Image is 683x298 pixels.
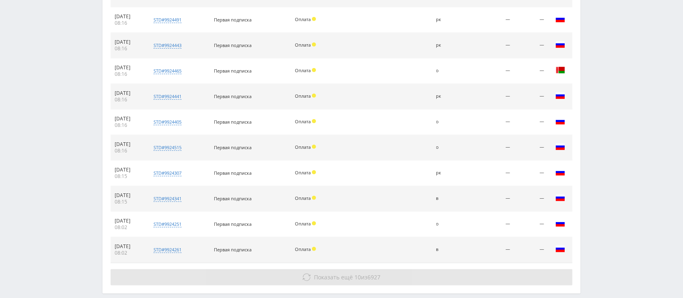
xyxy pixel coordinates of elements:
div: о [436,119,464,124]
span: Холд [312,17,316,21]
div: 08:16 [115,148,142,154]
span: Первая подписка [214,170,252,176]
td: — [468,84,514,109]
span: из [314,273,381,281]
span: Первая подписка [214,93,252,99]
td: — [468,7,514,33]
div: std#9924441 [154,93,181,100]
img: blr.png [555,65,565,75]
button: Показать ещё 10из6927 [111,269,572,285]
div: std#9924341 [154,195,181,202]
span: Холд [312,247,316,251]
div: 08:16 [115,96,142,103]
span: Первая подписка [214,195,252,202]
img: rus.png [555,40,565,49]
div: [DATE] [115,218,142,224]
div: std#9924515 [154,144,181,151]
span: Оплата [295,221,311,227]
div: [DATE] [115,141,142,148]
span: Оплата [295,246,311,252]
span: 6927 [368,273,381,281]
div: [DATE] [115,90,142,96]
span: Оплата [295,67,311,73]
div: std#9924261 [154,247,181,253]
div: рк [436,94,464,99]
td: — [468,212,514,237]
span: Оплата [295,144,311,150]
div: 08:16 [115,45,142,52]
img: rus.png [555,14,565,24]
img: rus.png [555,244,565,254]
div: рк [436,170,464,176]
img: rus.png [555,116,565,126]
div: в [436,247,464,252]
span: Оплата [295,16,311,22]
td: — [468,186,514,212]
img: rus.png [555,167,565,177]
span: Первая подписка [214,144,252,150]
span: Первая подписка [214,221,252,227]
div: std#9924251 [154,221,181,227]
span: Холд [312,221,316,225]
div: std#9924307 [154,170,181,176]
div: 08:16 [115,20,142,26]
td: — [514,58,548,84]
div: 08:16 [115,122,142,129]
img: rus.png [555,91,565,101]
div: [DATE] [115,167,142,173]
span: Оплата [295,169,311,176]
span: Холд [312,119,316,123]
span: Первая подписка [214,247,252,253]
span: Оплата [295,118,311,124]
span: Оплата [295,195,311,201]
span: Оплата [295,42,311,48]
td: — [514,186,548,212]
span: Холд [312,68,316,72]
td: — [514,212,548,237]
span: 10 [355,273,361,281]
div: 08:16 [115,71,142,77]
div: [DATE] [115,243,142,250]
div: std#9924405 [154,119,181,125]
div: рк [436,43,464,48]
div: [DATE] [115,192,142,199]
td: — [468,237,514,263]
div: 08:15 [115,199,142,205]
td: — [514,109,548,135]
td: — [468,161,514,186]
div: о [436,221,464,227]
img: rus.png [555,219,565,228]
span: Холд [312,145,316,149]
div: о [436,145,464,150]
span: Холд [312,94,316,98]
div: 08:02 [115,250,142,256]
div: [DATE] [115,116,142,122]
td: — [514,84,548,109]
td: — [468,135,514,161]
div: [DATE] [115,39,142,45]
div: 08:02 [115,224,142,231]
div: std#9924443 [154,42,181,49]
span: Оплата [295,93,311,99]
td: — [468,33,514,58]
div: std#9924491 [154,17,181,23]
div: [DATE] [115,13,142,20]
img: rus.png [555,142,565,152]
span: Первая подписка [214,17,252,23]
td: — [514,161,548,186]
div: std#9924465 [154,68,181,74]
img: rus.png [555,193,565,203]
td: — [514,237,548,263]
td: — [514,7,548,33]
div: [DATE] [115,64,142,71]
td: — [514,135,548,161]
span: Холд [312,43,316,47]
td: — [514,33,548,58]
span: Первая подписка [214,68,252,74]
div: 08:15 [115,173,142,180]
td: — [468,109,514,135]
span: Холд [312,196,316,200]
div: рк [436,17,464,22]
span: Первая подписка [214,119,252,125]
span: Показать ещё [314,273,353,281]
